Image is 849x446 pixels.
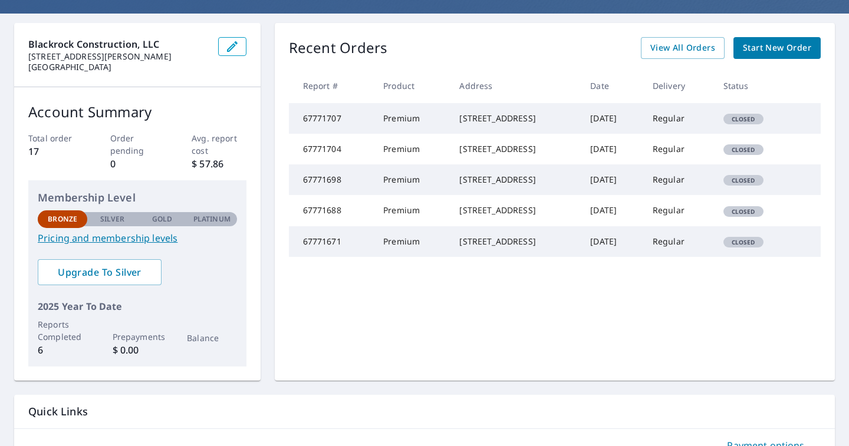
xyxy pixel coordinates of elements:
div: [STREET_ADDRESS] [459,236,571,247]
p: Bronze [48,214,77,224]
span: Start New Order [743,41,811,55]
td: 67771704 [289,134,374,164]
p: 17 [28,144,83,158]
span: Closed [725,176,762,184]
a: Upgrade To Silver [38,259,162,285]
p: Balance [187,332,236,344]
p: Reports Completed [38,318,87,343]
td: [DATE] [581,226,643,257]
th: Product [374,68,450,103]
p: Membership Level [38,190,237,206]
p: Total order [28,132,83,144]
td: Premium [374,103,450,134]
td: Regular [643,164,714,195]
span: Upgrade To Silver [47,266,152,279]
td: 67771688 [289,195,374,226]
p: [STREET_ADDRESS][PERSON_NAME] [28,51,209,62]
td: Premium [374,195,450,226]
td: Premium [374,134,450,164]
td: [DATE] [581,103,643,134]
p: Blackrock Construction, LLC [28,37,209,51]
td: Regular [643,103,714,134]
div: [STREET_ADDRESS] [459,113,571,124]
p: Order pending [110,132,164,157]
div: [STREET_ADDRESS] [459,143,571,155]
td: Premium [374,226,450,257]
th: Delivery [643,68,714,103]
span: Closed [725,238,762,246]
p: Recent Orders [289,37,388,59]
span: Closed [725,146,762,154]
span: Closed [725,115,762,123]
p: Quick Links [28,404,821,419]
p: Prepayments [113,331,162,343]
a: Start New Order [733,37,821,59]
td: 67771698 [289,164,374,195]
p: 6 [38,343,87,357]
p: Silver [100,214,125,224]
div: [STREET_ADDRESS] [459,174,571,186]
td: [DATE] [581,134,643,164]
td: Regular [643,195,714,226]
span: Closed [725,207,762,216]
th: Report # [289,68,374,103]
p: Platinum [193,214,231,224]
p: [GEOGRAPHIC_DATA] [28,62,209,72]
td: Regular [643,226,714,257]
a: Pricing and membership levels [38,231,237,245]
p: 2025 Year To Date [38,299,237,313]
td: [DATE] [581,195,643,226]
p: $ 57.86 [192,157,246,171]
td: 67771707 [289,103,374,134]
td: Premium [374,164,450,195]
p: Avg. report cost [192,132,246,157]
p: Account Summary [28,101,246,123]
p: $ 0.00 [113,343,162,357]
th: Date [581,68,643,103]
th: Address [450,68,581,103]
td: [DATE] [581,164,643,195]
td: 67771671 [289,226,374,257]
td: Regular [643,134,714,164]
p: Gold [152,214,172,224]
p: 0 [110,157,164,171]
th: Status [714,68,795,103]
a: View All Orders [641,37,725,59]
span: View All Orders [650,41,715,55]
div: [STREET_ADDRESS] [459,204,571,216]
